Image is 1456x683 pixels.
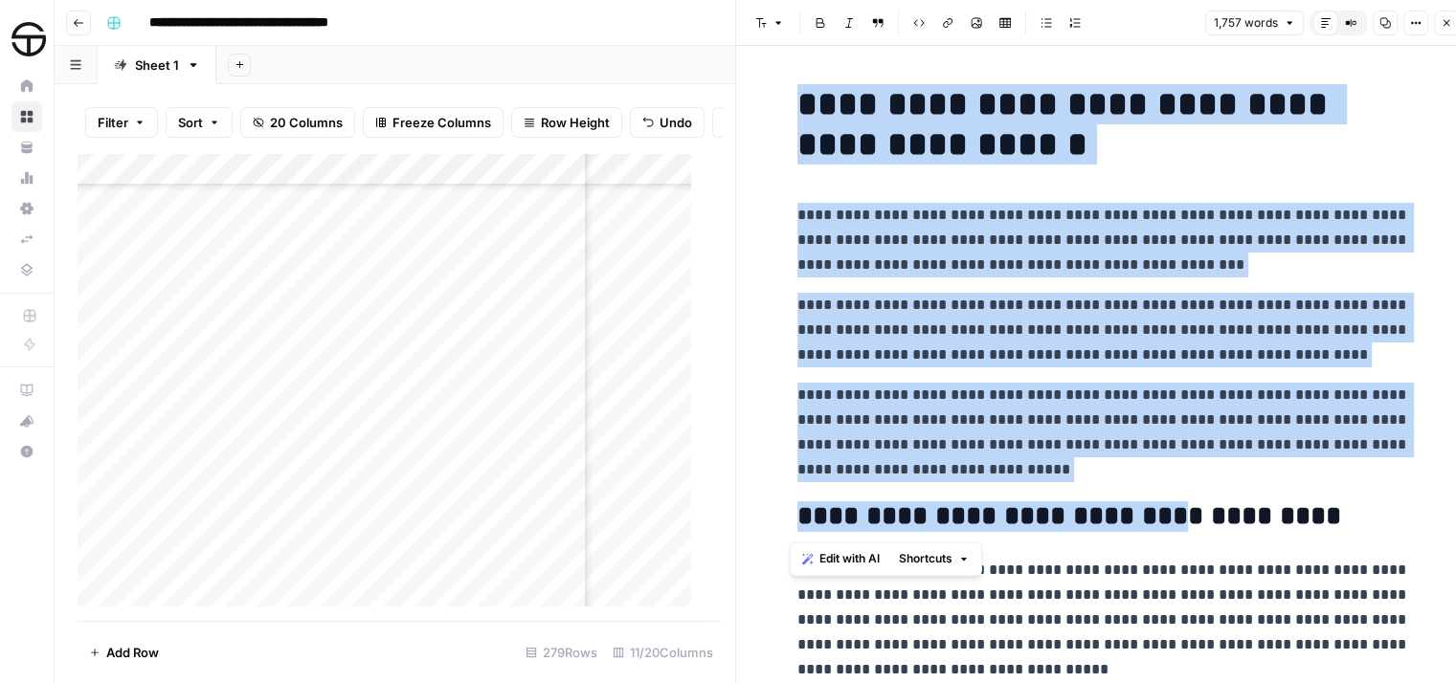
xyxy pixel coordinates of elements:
[166,107,233,138] button: Sort
[11,406,42,436] button: What's new?
[12,407,41,435] div: What's new?
[630,107,705,138] button: Undo
[11,15,42,63] button: Workspace: SimpleTire
[891,546,977,571] button: Shortcuts
[98,46,216,84] a: Sheet 1
[363,107,504,138] button: Freeze Columns
[11,254,42,285] a: Data Library
[270,113,343,132] span: 20 Columns
[11,22,46,56] img: SimpleTire Logo
[11,375,42,406] a: AirOps Academy
[11,163,42,193] a: Usage
[795,546,887,571] button: Edit with AI
[11,71,42,101] a: Home
[1214,14,1278,32] span: 1,757 words
[11,436,42,467] button: Help + Support
[11,101,42,132] a: Browse
[78,637,170,668] button: Add Row
[511,107,622,138] button: Row Height
[1205,11,1304,35] button: 1,757 words
[392,113,491,132] span: Freeze Columns
[518,637,605,668] div: 279 Rows
[11,132,42,163] a: Your Data
[819,550,880,567] span: Edit with AI
[106,643,159,662] span: Add Row
[605,637,721,668] div: 11/20 Columns
[660,113,692,132] span: Undo
[899,550,952,567] span: Shortcuts
[240,107,355,138] button: 20 Columns
[11,193,42,224] a: Settings
[11,224,42,254] a: Syncs
[135,55,179,75] div: Sheet 1
[178,113,203,132] span: Sort
[541,113,610,132] span: Row Height
[98,113,128,132] span: Filter
[85,107,158,138] button: Filter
